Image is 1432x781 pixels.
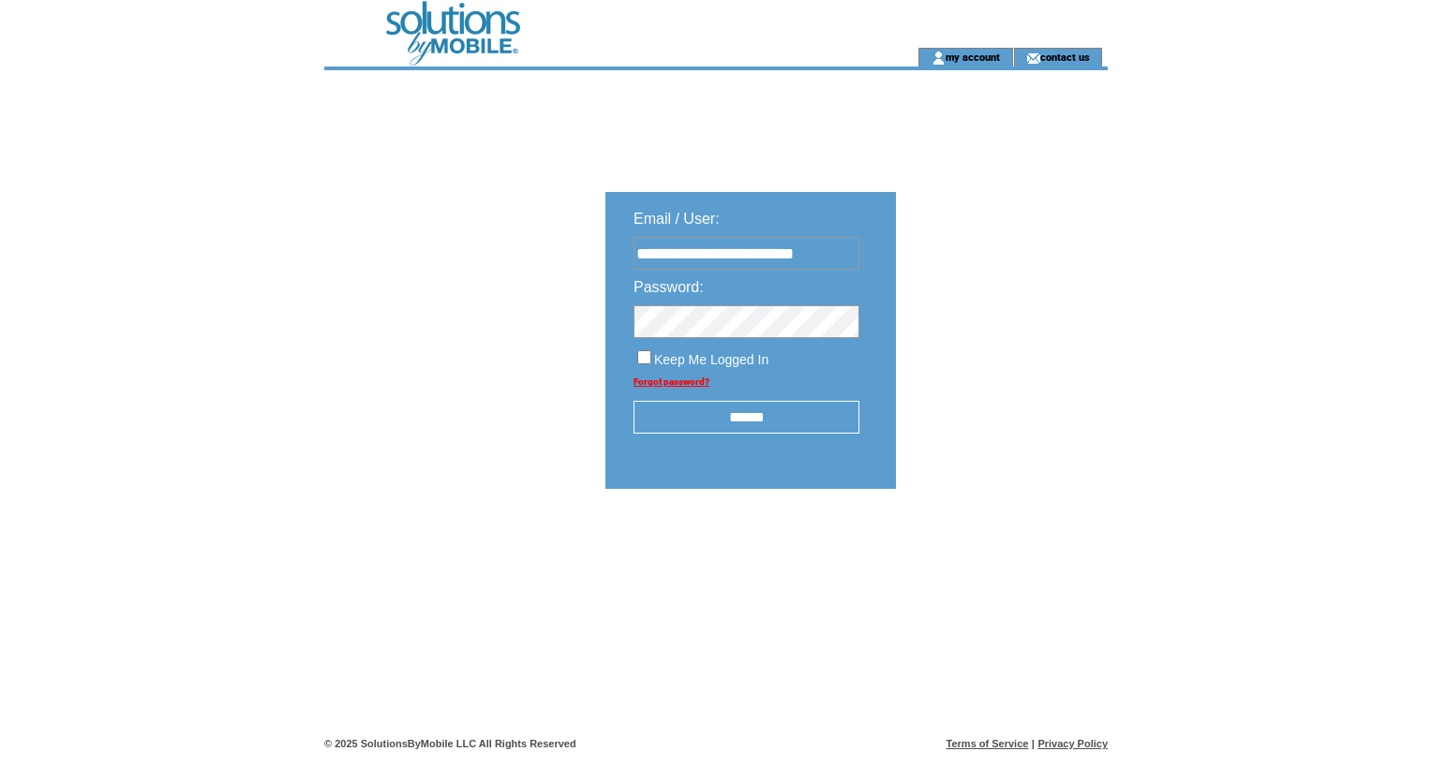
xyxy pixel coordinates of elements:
[634,211,720,227] span: Email / User:
[950,536,1044,559] img: transparent.png;jsessionid=504F531358BF90E70D473827B8C421DA
[634,279,704,295] span: Password:
[947,738,1029,749] a: Terms of Service
[1032,738,1035,749] span: |
[634,376,709,387] a: Forgot password?
[1026,51,1040,66] img: contact_us_icon.gif;jsessionid=504F531358BF90E70D473827B8C421DA
[946,51,1000,63] a: my account
[654,352,768,367] span: Keep Me Logged In
[324,738,576,749] span: © 2025 SolutionsByMobile LLC All Rights Reserved
[1037,738,1108,749] a: Privacy Policy
[1040,51,1090,63] a: contact us
[932,51,946,66] img: account_icon.gif;jsessionid=504F531358BF90E70D473827B8C421DA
